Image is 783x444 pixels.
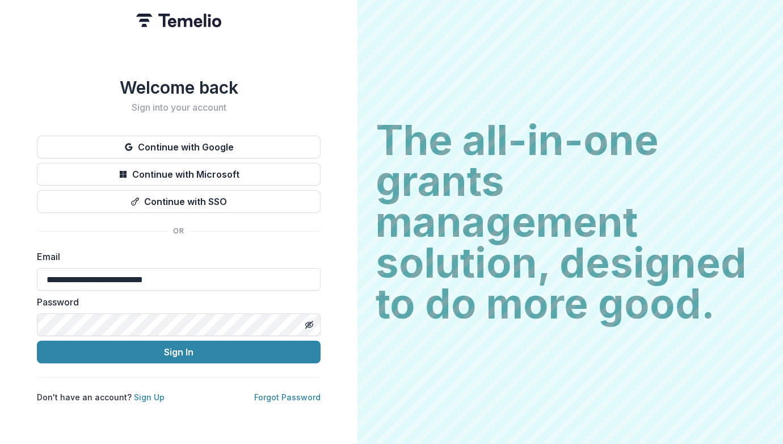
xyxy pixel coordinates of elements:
button: Continue with SSO [37,190,321,213]
h1: Welcome back [37,77,321,98]
button: Toggle password visibility [300,316,318,334]
button: Continue with Microsoft [37,163,321,186]
img: Temelio [136,14,221,27]
button: Continue with Google [37,136,321,158]
a: Forgot Password [254,392,321,402]
button: Sign In [37,341,321,363]
p: Don't have an account? [37,391,165,403]
label: Password [37,295,314,309]
a: Sign Up [134,392,165,402]
label: Email [37,250,314,263]
h2: Sign into your account [37,102,321,113]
